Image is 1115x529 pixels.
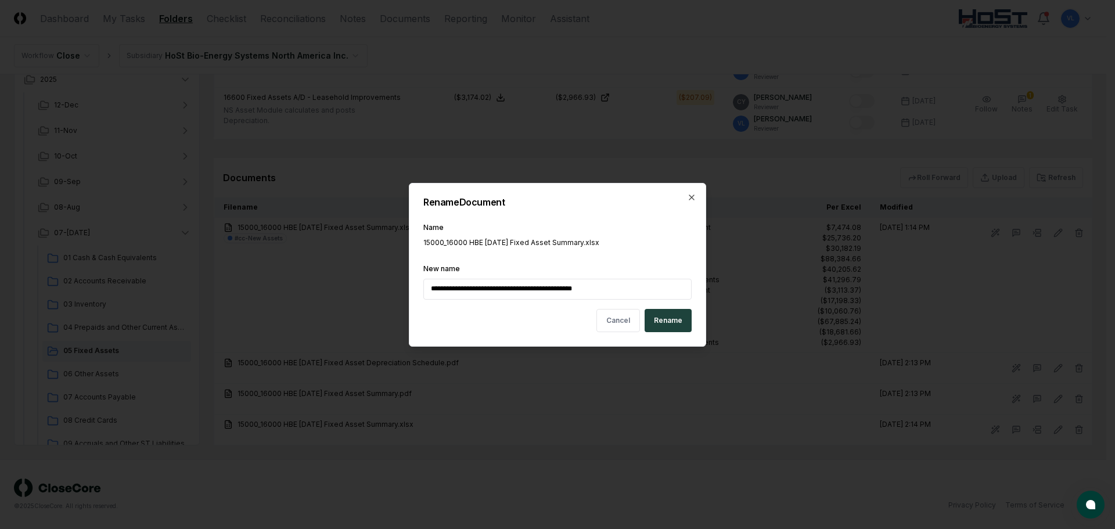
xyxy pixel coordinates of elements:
[423,223,444,232] label: Name
[423,264,460,273] label: New name
[645,309,692,332] button: Rename
[423,197,692,207] h2: Rename Document
[596,309,640,332] button: Cancel
[423,237,692,248] div: 15000_16000 HBE [DATE] Fixed Asset Summary.xlsx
